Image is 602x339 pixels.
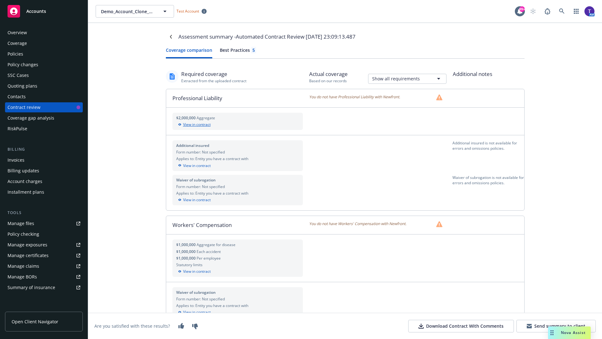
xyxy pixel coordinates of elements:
span: Statutory limits [176,262,203,267]
div: Installment plans [8,187,44,197]
a: Policy changes [5,60,83,70]
span: $1,000,000 [176,256,197,261]
span: Each accident [197,249,221,254]
div: 99+ [519,6,525,12]
div: SSC Cases [8,70,29,80]
a: Overview [5,28,83,38]
div: Form number: Not specified [176,149,299,155]
div: Drag to move [548,326,556,339]
img: photo [584,6,594,16]
div: Applies to: Entity you have a contract with [176,303,299,308]
div: Analytics hub [5,305,83,311]
span: You do not have Workers' Compensation with Newfront. [309,221,406,227]
div: Contacts [8,92,26,102]
a: Contract review [5,102,83,112]
button: Coverage comparison [166,47,212,58]
div: Are you satisfied with these results? [94,323,170,330]
a: Start snowing [527,5,539,18]
div: Extracted from the uploaded contract [181,78,246,83]
a: Accounts [5,3,83,20]
a: Report a Bug [541,5,554,18]
a: Search [556,5,568,18]
div: Additional notes [453,70,525,78]
div: Professional Liability [166,89,309,107]
div: RiskPulse [8,124,27,134]
span: Test Account [177,8,199,14]
div: Form number: Not specified [176,296,299,302]
a: Manage certificates [5,250,83,261]
span: Nova Assist [561,330,586,335]
a: Manage exposures [5,240,83,250]
button: Send summary to client [516,320,596,332]
a: Coverage [5,38,83,48]
div: View in contract [176,309,299,315]
div: Billing [5,146,83,153]
a: Quoting plans [5,81,83,91]
div: Applies to: Entity you have a contract with [176,191,299,196]
div: Workers' Compensation [166,216,309,234]
a: Coverage gap analysis [5,113,83,123]
div: Assessment summary - Automated Contract Review [DATE] 23:09:13.487 [178,33,356,41]
a: Policy checking [5,229,83,239]
div: Policy checking [8,229,39,239]
div: Invoices [8,155,24,165]
a: Billing updates [5,166,83,176]
span: You do not have Professional Liability with Newfront. [309,94,400,100]
span: Test Account [174,8,209,14]
div: Actual coverage [309,70,348,78]
div: Best Practices [220,47,256,53]
div: Manage BORs [8,272,37,282]
span: $1,000,000 [176,249,197,254]
div: View in contract [176,122,299,127]
div: Additional insured [176,143,299,148]
div: Coverage [8,38,27,48]
button: Demo_Account_Clone_QA_CR_Tests_Client [96,5,174,18]
div: Billing updates [8,166,39,176]
span: Per employee [197,256,221,261]
div: Manage certificates [8,250,49,261]
div: Contract review [8,102,40,112]
div: Waiver of subrogation [176,290,299,295]
div: Policy changes [8,60,38,70]
div: Send summary to client [527,323,585,329]
a: Manage BORs [5,272,83,282]
span: Aggregate [197,115,215,121]
span: Open Client Navigator [12,318,58,325]
a: Policies [5,49,83,59]
a: Manage files [5,218,83,229]
div: Quoting plans [8,81,37,91]
div: View in contract [176,197,299,203]
div: Additional insured is not available for errors and omissions policies. [452,140,524,171]
div: Manage files [8,218,34,229]
div: Overview [8,28,27,38]
div: Manage exposures [8,240,47,250]
div: Manage claims [8,261,39,271]
a: Invoices [5,155,83,165]
span: $1,000,000 [176,242,197,247]
div: Waiver of subrogation [176,177,299,183]
button: Nova Assist [548,326,591,339]
div: Required coverage [181,70,246,78]
div: Tools [5,210,83,216]
a: RiskPulse [5,124,83,134]
div: Applies to: Entity you have a contract with [176,156,299,161]
div: View in contract [176,163,299,169]
a: Summary of insurance [5,282,83,293]
div: Policies [8,49,23,59]
a: Manage claims [5,261,83,271]
div: Account charges [8,176,42,186]
div: Form number: Not specified [176,184,299,189]
div: Waiver of subrogation is not available for errors and omissions policies. [452,175,524,205]
div: 5 [252,47,255,53]
a: Installment plans [5,187,83,197]
a: Account charges [5,176,83,186]
div: View in contract [176,269,299,274]
button: Download Contract With Comments [408,320,514,332]
a: SSC Cases [5,70,83,80]
div: Based on our records [309,78,348,83]
div: Download Contract With Comments [419,323,504,329]
span: $2,000,000 [176,115,197,121]
span: Aggregate for disease [197,242,235,247]
div: Summary of insurance [8,282,55,293]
